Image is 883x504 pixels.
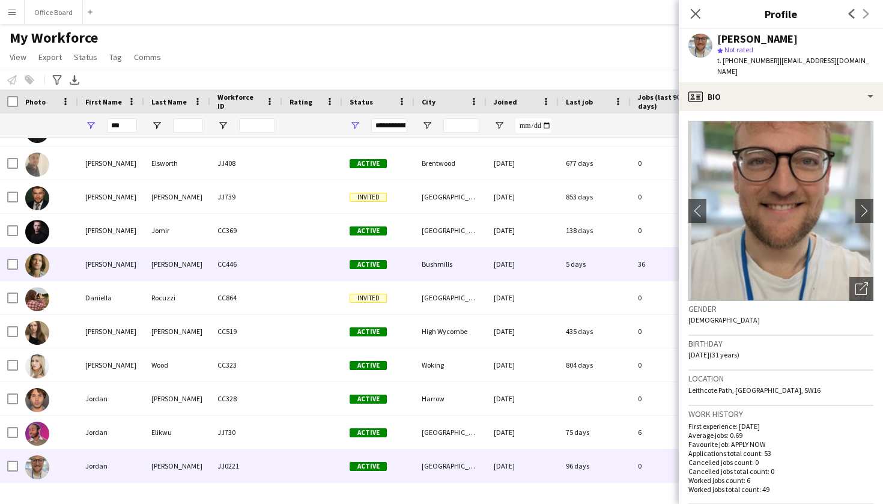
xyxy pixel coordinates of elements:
div: [DATE] [487,449,559,482]
div: [GEOGRAPHIC_DATA] [414,416,487,449]
a: View [5,49,31,65]
div: Daniella [78,281,144,314]
span: Leithcote Path, [GEOGRAPHIC_DATA], SW16 [688,386,821,395]
span: Status [350,97,373,106]
img: Danielle Wood [25,354,49,378]
img: Daniel Jomir [25,220,49,244]
span: View [10,52,26,62]
div: 853 days [559,180,631,213]
span: Rating [290,97,312,106]
div: [PERSON_NAME] [144,315,210,348]
span: Last job [566,97,593,106]
div: [DATE] [487,348,559,381]
div: CC446 [210,247,282,281]
div: 138 days [559,214,631,247]
div: 0 [631,348,709,381]
div: 804 days [559,348,631,381]
div: 5 days [559,247,631,281]
a: Status [69,49,102,65]
button: Office Board [25,1,83,24]
span: Active [350,395,387,404]
div: Rocuzzi [144,281,210,314]
span: Tag [109,52,122,62]
span: Active [350,361,387,370]
div: 0 [631,147,709,180]
div: [PERSON_NAME] [144,247,210,281]
div: Jordan [78,416,144,449]
span: [DATE] (31 years) [688,350,739,359]
h3: Location [688,373,873,384]
div: CC369 [210,214,282,247]
div: [PERSON_NAME] [78,180,144,213]
div: Brentwood [414,147,487,180]
div: [DATE] [487,281,559,314]
span: City [422,97,435,106]
img: Danielle Harrison [25,321,49,345]
p: First experience: [DATE] [688,422,873,431]
span: Workforce ID [217,93,261,111]
p: Applications total count: 53 [688,449,873,458]
div: CC519 [210,315,282,348]
button: Open Filter Menu [151,120,162,131]
div: Jordan [78,382,144,415]
input: First Name Filter Input [107,118,137,133]
div: 435 days [559,315,631,348]
h3: Work history [688,408,873,419]
div: 96 days [559,449,631,482]
span: Status [74,52,97,62]
img: Daniel Elsworth [25,153,49,177]
div: [PERSON_NAME] [144,382,210,415]
div: JJ408 [210,147,282,180]
span: Active [350,462,387,471]
span: Active [350,260,387,269]
div: [PERSON_NAME] [78,315,144,348]
div: Elikwu [144,416,210,449]
img: Crew avatar or photo [688,121,873,301]
p: Worked jobs count: 6 [688,476,873,485]
div: 0 [631,214,709,247]
img: Jordan Elikwu [25,422,49,446]
div: 6 [631,416,709,449]
img: Jordan Larkin [25,455,49,479]
app-action-btn: Export XLSX [67,73,82,87]
span: Last Name [151,97,187,106]
div: 0 [631,382,709,415]
div: [PERSON_NAME] [717,34,798,44]
span: [DEMOGRAPHIC_DATA] [688,315,760,324]
div: [GEOGRAPHIC_DATA] [414,180,487,213]
span: My Workforce [10,29,98,47]
p: Cancelled jobs count: 0 [688,458,873,467]
div: Woking [414,348,487,381]
span: | [EMAIL_ADDRESS][DOMAIN_NAME] [717,56,869,76]
div: 677 days [559,147,631,180]
div: [PERSON_NAME] [78,147,144,180]
div: 75 days [559,416,631,449]
div: [PERSON_NAME] [144,449,210,482]
a: Tag [105,49,127,65]
div: CC864 [210,281,282,314]
p: Worked jobs total count: 49 [688,485,873,494]
button: Open Filter Menu [350,120,360,131]
span: Invited [350,193,387,202]
div: 0 [631,315,709,348]
a: Comms [129,49,166,65]
div: [DATE] [487,214,559,247]
span: First Name [85,97,122,106]
button: Open Filter Menu [85,120,96,131]
div: 0 [631,449,709,482]
span: Comms [134,52,161,62]
p: Cancelled jobs total count: 0 [688,467,873,476]
span: Active [350,327,387,336]
p: Average jobs: 0.69 [688,431,873,440]
h3: Profile [679,6,883,22]
span: Not rated [724,45,753,54]
img: Daniella Rocuzzi [25,287,49,311]
span: Active [350,226,387,235]
div: [DATE] [487,382,559,415]
div: JJ0221 [210,449,282,482]
div: Bushmills [414,247,487,281]
app-action-btn: Advanced filters [50,73,64,87]
input: Workforce ID Filter Input [239,118,275,133]
div: Harrow [414,382,487,415]
div: 0 [631,281,709,314]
